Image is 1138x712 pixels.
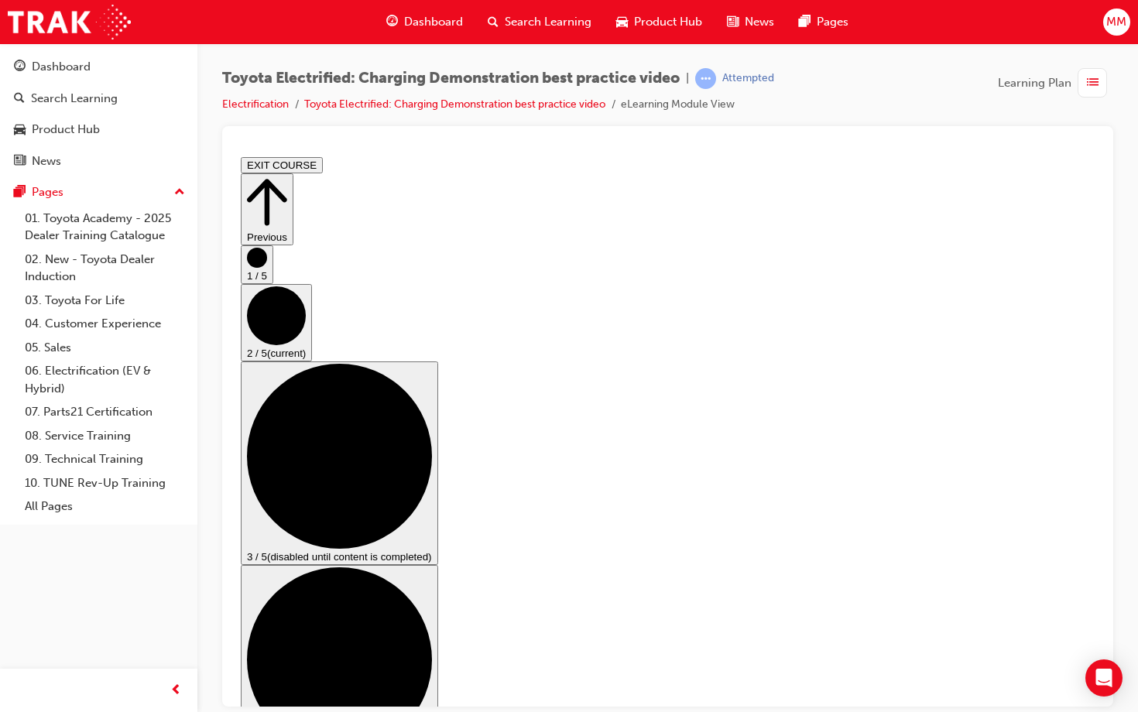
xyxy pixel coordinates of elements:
[374,6,475,38] a: guage-iconDashboard
[19,312,191,336] a: 04. Customer Experience
[32,121,100,139] div: Product Hub
[6,211,204,414] button: 3 / 5(disabled until content is completed)
[634,13,702,31] span: Product Hub
[616,12,628,32] span: car-icon
[19,424,191,448] a: 08. Service Training
[32,58,91,76] div: Dashboard
[14,186,26,200] span: pages-icon
[6,22,59,94] button: Previous
[222,98,289,111] a: Electrification
[1087,74,1099,93] span: list-icon
[19,289,191,313] a: 03. Toyota For Life
[12,197,33,208] span: 2 / 5
[404,13,463,31] span: Dashboard
[817,13,848,31] span: Pages
[6,178,191,207] button: Pages
[998,68,1113,98] button: Learning Plan
[31,90,118,108] div: Search Learning
[170,681,182,700] span: prev-icon
[6,94,39,133] button: 1 / 5
[6,50,191,178] button: DashboardSearch LearningProduct HubNews
[6,84,191,113] a: Search Learning
[727,12,739,32] span: news-icon
[32,152,61,170] div: News
[695,68,716,89] span: learningRecordVerb_ATTEMPT-icon
[19,336,191,360] a: 05. Sales
[304,98,605,111] a: Toyota Electrified: Charging Demonstration best practice video
[19,471,191,495] a: 10. TUNE Rev-Up Training
[1085,659,1123,697] div: Open Intercom Messenger
[6,53,191,81] a: Dashboard
[1106,13,1126,31] span: MM
[33,400,197,412] span: (disabled until content is completed)
[787,6,861,38] a: pages-iconPages
[475,6,604,38] a: search-iconSearch Learning
[386,12,398,32] span: guage-icon
[33,197,71,208] span: (current)
[621,96,735,114] li: eLearning Module View
[6,147,191,176] a: News
[14,60,26,74] span: guage-icon
[19,495,191,519] a: All Pages
[745,13,774,31] span: News
[12,80,53,92] span: Previous
[6,115,191,144] a: Product Hub
[14,155,26,169] span: news-icon
[32,183,63,201] div: Pages
[222,70,680,87] span: Toyota Electrified: Charging Demonstration best practice video
[998,74,1071,92] span: Learning Plan
[19,207,191,248] a: 01. Toyota Academy - 2025 Dealer Training Catalogue
[12,400,33,412] span: 3 / 5
[19,359,191,400] a: 06. Electrification (EV & Hybrid)
[19,447,191,471] a: 09. Technical Training
[19,400,191,424] a: 07. Parts21 Certification
[686,70,689,87] span: |
[799,12,811,32] span: pages-icon
[715,6,787,38] a: news-iconNews
[19,248,191,289] a: 02. New - Toyota Dealer Induction
[6,6,88,22] button: EXIT COURSE
[488,12,499,32] span: search-icon
[14,92,25,106] span: search-icon
[8,5,131,39] img: Trak
[14,123,26,137] span: car-icon
[1103,9,1130,36] button: MM
[505,13,591,31] span: Search Learning
[12,119,33,131] span: 1 / 5
[6,133,77,211] button: 2 / 5(current)
[174,183,185,203] span: up-icon
[604,6,715,38] a: car-iconProduct Hub
[722,71,774,86] div: Attempted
